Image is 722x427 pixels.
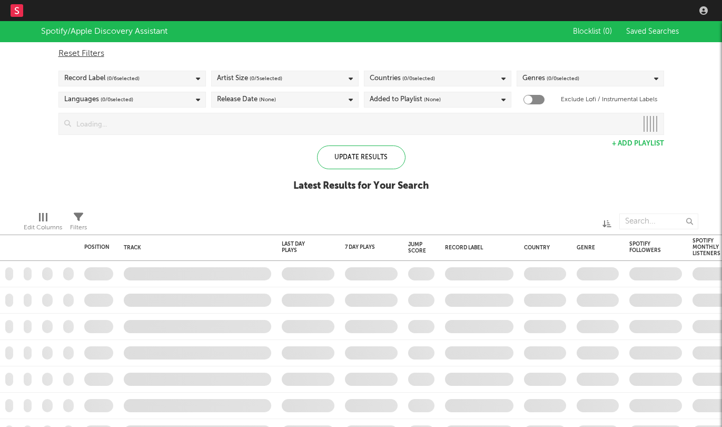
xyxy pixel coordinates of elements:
div: Languages [64,93,133,106]
span: ( 0 / 0 selected) [402,72,435,85]
span: ( 0 / 0 selected) [547,72,579,85]
div: Last Day Plays [282,241,319,254]
label: Exclude Lofi / Instrumental Labels [561,93,657,106]
div: Record Label [64,72,140,85]
span: ( 0 / 5 selected) [250,72,282,85]
div: Filters [70,208,87,239]
div: Position [84,244,110,250]
div: Jump Score [408,241,426,254]
div: Country [524,245,561,251]
span: ( 0 ) [603,28,612,35]
div: Record Label [445,245,508,251]
div: 7 Day Plays [345,244,382,250]
div: Latest Results for Your Search [293,180,429,192]
div: Added to Playlist [370,93,441,106]
div: Genres [522,72,579,85]
div: Artist Size [217,72,282,85]
span: Saved Searches [626,28,681,35]
div: Filters [70,221,87,234]
div: Update Results [317,145,405,169]
input: Loading... [71,113,637,134]
div: Genre [577,245,614,251]
div: Reset Filters [58,47,664,60]
input: Search... [619,213,698,229]
div: Edit Columns [24,208,62,239]
button: Saved Searches [623,27,681,36]
div: Spotify Monthly Listeners [693,238,720,257]
span: (None) [259,93,276,106]
span: ( 0 / 0 selected) [101,93,133,106]
span: ( 0 / 6 selected) [107,72,140,85]
button: + Add Playlist [612,140,664,147]
div: Edit Columns [24,221,62,234]
span: (None) [424,93,441,106]
span: Blocklist [573,28,612,35]
div: Countries [370,72,435,85]
div: Spotify Followers [629,241,666,254]
div: Spotify/Apple Discovery Assistant [41,25,167,38]
div: Track [124,245,266,251]
div: Release Date [217,93,276,106]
